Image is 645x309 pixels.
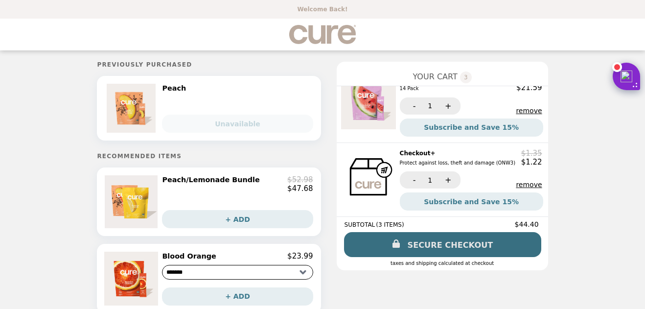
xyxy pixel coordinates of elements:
[341,74,398,129] img: Watermelon
[162,252,220,261] h2: Blood Orange
[97,61,321,68] h5: Previously Purchased
[521,158,542,166] p: $1.22
[515,220,540,228] span: $44.40
[162,287,313,306] button: + ADD
[434,97,461,115] button: +
[400,97,427,115] button: -
[521,149,542,158] p: $1.35
[162,265,313,280] select: Select a product variant
[297,6,347,13] p: Welcome Back!
[400,192,543,211] button: Subscribe and Save 15%
[516,107,542,115] button: remove
[428,102,432,110] span: 1
[460,71,472,83] span: 3
[289,24,356,45] img: Brand Logo
[345,261,540,266] div: Taxes and Shipping calculated at checkout
[516,181,542,189] button: remove
[400,171,427,189] button: -
[413,72,457,81] span: YOUR CART
[428,176,432,184] span: 1
[341,149,398,204] img: Checkout+
[400,84,440,93] div: 14 Pack
[516,83,542,92] p: $21.59
[105,175,160,228] img: Peach/Lemonade Bundle
[400,159,516,167] div: Protect against loss, theft and damage (ONW3)
[400,119,543,137] button: Subscribe and Save 15%
[345,221,376,228] span: SUBTOTAL
[287,175,313,184] p: $52.98
[434,171,461,189] button: +
[287,252,313,261] p: $23.99
[162,210,313,228] button: + ADD
[162,175,263,184] h2: Peach/Lemonade Bundle
[344,232,541,257] a: SECURE CHECKOUT
[287,184,313,193] p: $47.68
[97,153,321,160] h5: Recommended Items
[104,252,160,305] img: Blood Orange
[107,84,158,133] img: Peach
[162,84,190,93] h2: Peach
[400,149,520,168] h2: Checkout+
[376,221,404,228] span: ( 3 ITEMS )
